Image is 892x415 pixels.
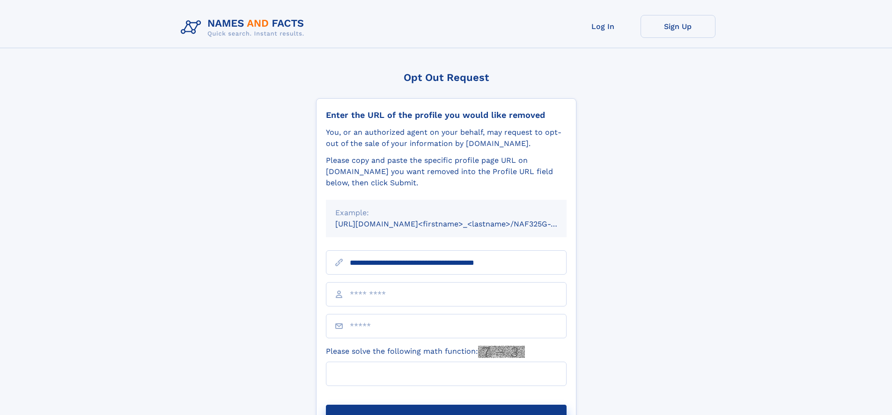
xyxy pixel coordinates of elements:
img: Logo Names and Facts [177,15,312,40]
a: Log In [566,15,641,38]
div: Opt Out Request [316,72,576,83]
label: Please solve the following math function: [326,346,525,358]
div: Please copy and paste the specific profile page URL on [DOMAIN_NAME] you want removed into the Pr... [326,155,567,189]
a: Sign Up [641,15,715,38]
div: Example: [335,207,557,218]
small: [URL][DOMAIN_NAME]<firstname>_<lastname>/NAF325G-xxxxxxxx [335,219,584,228]
div: Enter the URL of the profile you would like removed [326,110,567,120]
div: You, or an authorized agent on your behalf, may request to opt-out of the sale of your informatio... [326,127,567,149]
